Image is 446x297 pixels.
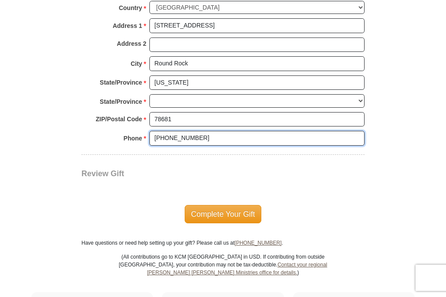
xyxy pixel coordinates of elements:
p: Have questions or need help setting up your gift? Please call us at . [81,239,365,247]
a: Contact your regional [PERSON_NAME] [PERSON_NAME] Ministries office for details. [147,262,327,276]
strong: Address 1 [113,20,142,32]
span: Complete Your Gift [185,205,262,223]
strong: State/Province [100,76,142,89]
a: [PHONE_NUMBER] [235,240,282,246]
strong: State/Province [100,96,142,108]
strong: Country [119,2,142,14]
span: Review Gift [81,169,124,178]
strong: ZIP/Postal Code [96,113,142,125]
strong: City [131,58,142,70]
p: (All contributions go to KCM [GEOGRAPHIC_DATA] in USD. If contributing from outside [GEOGRAPHIC_D... [118,253,328,292]
strong: Phone [124,132,142,144]
strong: Address 2 [117,38,146,50]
